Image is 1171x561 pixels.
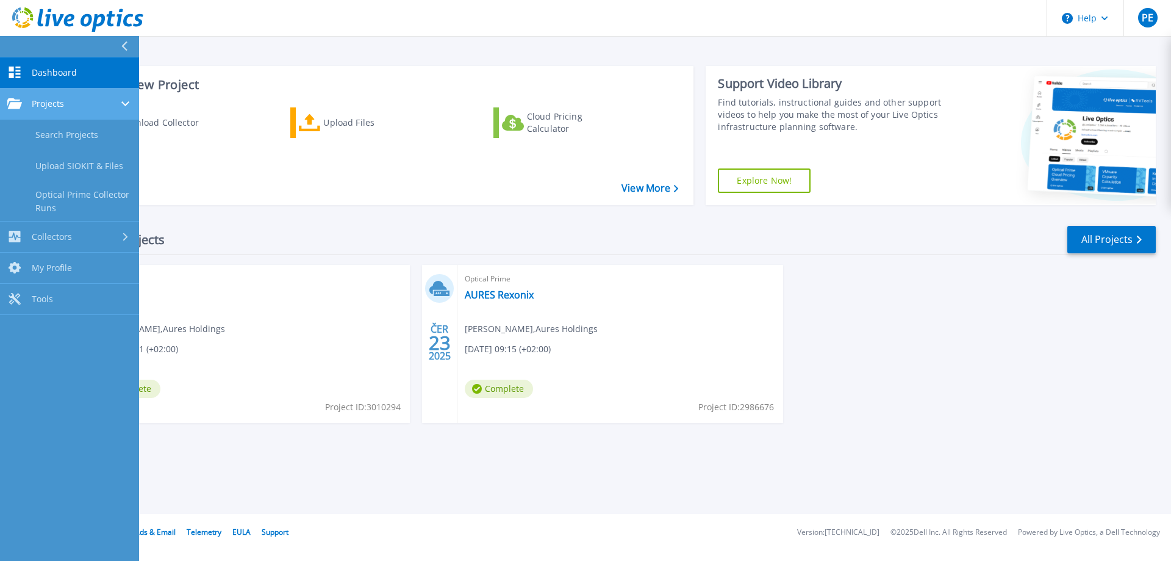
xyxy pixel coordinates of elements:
[1142,13,1153,23] span: PE
[718,168,811,193] a: Explore Now!
[32,294,53,305] span: Tools
[290,107,426,138] a: Upload Files
[32,231,72,242] span: Collectors
[1067,226,1156,253] a: All Projects
[323,110,421,135] div: Upload Files
[32,67,77,78] span: Dashboard
[1018,529,1160,537] li: Powered by Live Optics, a Dell Technology
[428,320,451,365] div: ČER 2025
[92,322,225,336] span: [PERSON_NAME] , Aures Holdings
[718,96,947,133] div: Find tutorials, instructional guides and other support videos to help you make the most of your L...
[465,289,534,301] a: AURES Rexonix
[262,527,288,537] a: Support
[527,110,625,135] div: Cloud Pricing Calculator
[232,527,251,537] a: EULA
[135,527,176,537] a: Ads & Email
[890,529,1007,537] li: © 2025 Dell Inc. All Rights Reserved
[493,107,629,138] a: Cloud Pricing Calculator
[32,98,64,109] span: Projects
[465,342,551,356] span: [DATE] 09:15 (+02:00)
[465,322,598,336] span: [PERSON_NAME] , Aures Holdings
[87,107,223,138] a: Download Collector
[718,76,947,92] div: Support Video Library
[187,527,221,537] a: Telemetry
[118,110,215,135] div: Download Collector
[465,380,533,398] span: Complete
[92,272,403,286] span: Optical Prime
[465,272,775,286] span: Optical Prime
[797,529,879,537] li: Version: [TECHNICAL_ID]
[698,400,774,414] span: Project ID: 2986676
[32,262,72,273] span: My Profile
[87,78,678,92] h3: Start a New Project
[621,183,678,194] a: View More
[429,338,451,348] span: 23
[325,400,401,414] span: Project ID: 3010294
